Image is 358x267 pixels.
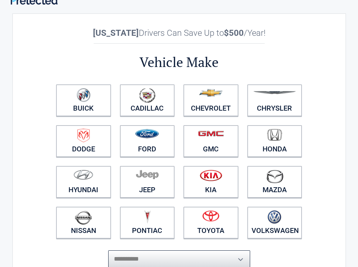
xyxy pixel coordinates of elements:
[73,169,93,180] img: hyundai
[77,88,90,102] img: buick
[56,84,111,116] a: Buick
[56,125,111,157] a: Dodge
[120,166,175,198] a: Jeep
[135,129,159,138] img: ford
[247,125,302,157] a: Honda
[56,166,111,198] a: Hyundai
[93,28,139,38] b: [US_STATE]
[268,210,281,224] img: volkswagen
[183,125,238,157] a: GMC
[202,210,219,222] img: toyota
[183,166,238,198] a: Kia
[247,84,302,116] a: Chrysler
[183,207,238,239] a: Toyota
[75,210,92,225] img: nissan
[120,84,175,116] a: Cadillac
[183,84,238,116] a: Chevrolet
[52,28,307,38] h2: Drivers Can Save Up to /Year
[266,169,283,183] img: mazda
[56,207,111,239] a: Nissan
[247,166,302,198] a: Mazda
[139,88,155,103] img: cadillac
[136,169,159,179] img: jeep
[120,207,175,239] a: Pontiac
[120,125,175,157] a: Ford
[200,169,222,181] img: kia
[247,207,302,239] a: Volkswagen
[224,28,244,38] b: $500
[52,53,307,71] h2: Vehicle Make
[144,210,151,224] img: pontiac
[198,130,224,137] img: gmc
[199,89,223,97] img: chevrolet
[267,129,282,141] img: honda
[253,91,296,94] img: chrysler
[77,129,90,143] img: dodge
